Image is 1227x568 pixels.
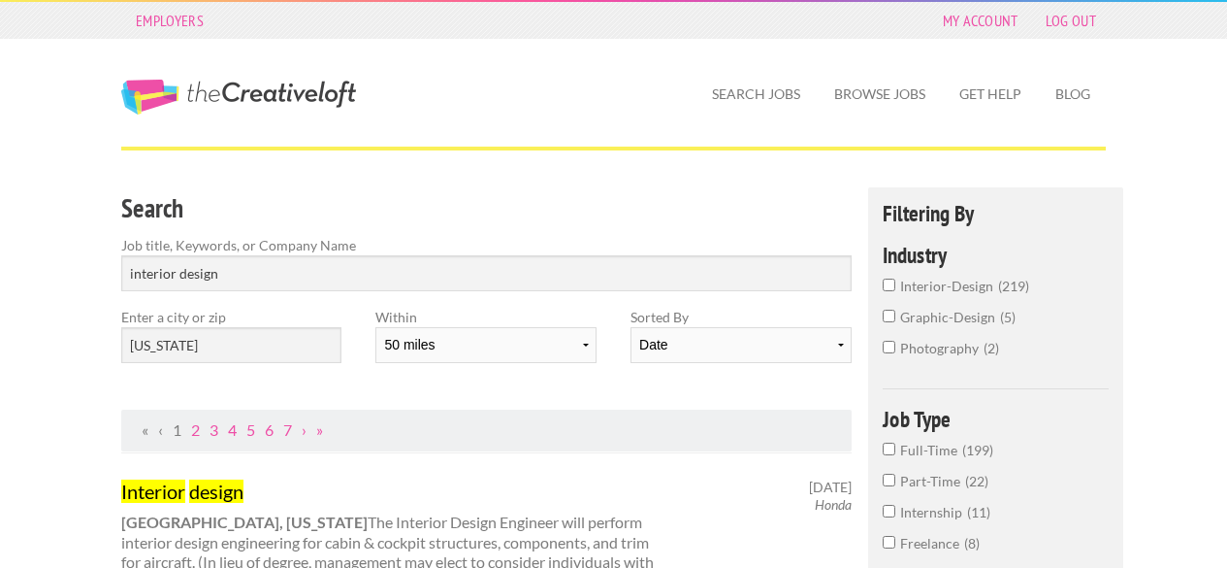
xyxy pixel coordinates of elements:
label: Sorted By [630,307,851,327]
span: First Page [142,420,148,439]
a: Last Page, Page 23 [316,420,323,439]
span: photography [900,340,984,356]
a: Page 5 [246,420,255,439]
span: 22 [965,473,988,489]
input: graphic-design5 [883,310,895,322]
a: Interior design [121,479,661,504]
span: Internship [900,504,967,520]
a: Page 7 [283,420,292,439]
input: Freelance8 [883,536,895,549]
mark: Interior [121,480,185,503]
a: Page 4 [228,420,237,439]
label: Job title, Keywords, or Company Name [121,235,852,255]
input: Internship11 [883,505,895,518]
span: Freelance [900,535,964,551]
span: 11 [967,504,990,520]
a: Next Page [302,420,307,439]
a: Employers [126,7,213,34]
input: interior-design219 [883,279,895,291]
span: Full-Time [900,442,962,458]
span: 2 [984,340,999,356]
span: graphic-design [900,309,1000,325]
a: Page 2 [191,420,200,439]
a: Browse Jobs [819,72,941,117]
a: Page 6 [265,420,274,439]
input: photography2 [883,341,895,353]
a: Blog [1040,72,1106,117]
select: Sort results by [630,327,851,363]
strong: [GEOGRAPHIC_DATA], [US_STATE] [121,513,368,531]
label: Within [375,307,596,327]
em: Honda [815,496,852,513]
a: Page 1 [173,420,181,439]
h4: Job Type [883,408,1109,430]
a: Page 3 [210,420,218,439]
a: My Account [933,7,1028,34]
span: Previous Page [158,420,163,439]
a: Search Jobs [696,72,816,117]
h4: Filtering By [883,202,1109,224]
label: Enter a city or zip [121,307,341,327]
span: 219 [998,278,1029,294]
input: Full-Time199 [883,443,895,455]
span: Part-Time [900,473,965,489]
span: [DATE] [809,479,852,496]
span: 5 [1000,309,1016,325]
mark: design [189,480,243,503]
h4: Industry [883,244,1109,266]
span: 199 [962,442,993,458]
a: Log Out [1036,7,1106,34]
span: 8 [964,535,980,551]
span: interior-design [900,278,998,294]
a: The Creative Loft [121,80,356,115]
input: Search [121,255,852,291]
a: Get Help [944,72,1037,117]
h3: Search [121,190,852,227]
input: Part-Time22 [883,474,895,486]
